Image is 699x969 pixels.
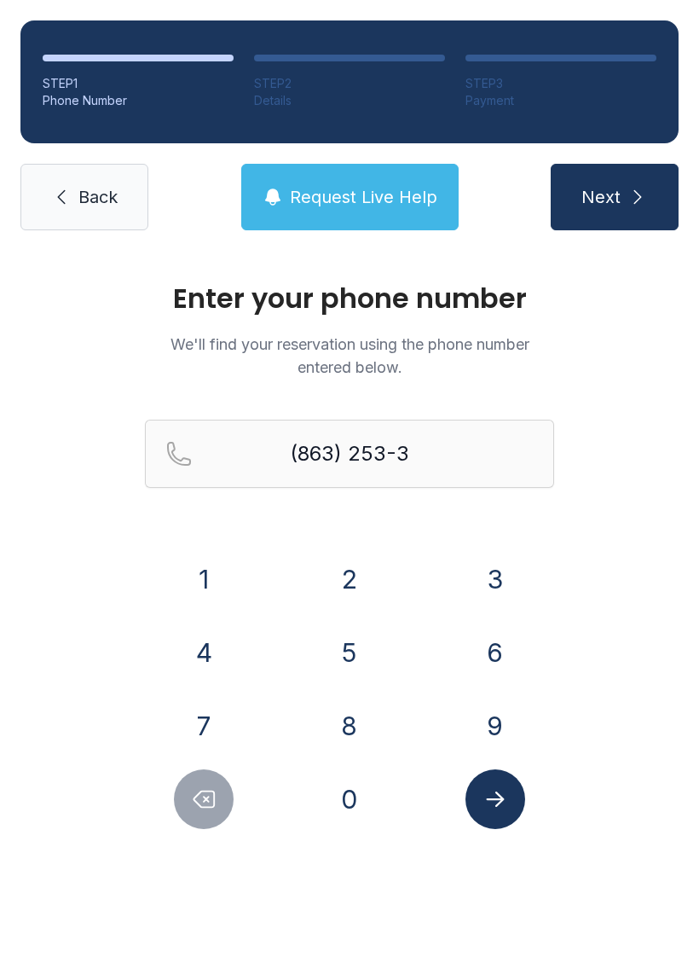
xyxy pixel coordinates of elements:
button: 8 [320,696,379,756]
h1: Enter your phone number [145,285,554,312]
p: We'll find your reservation using the phone number entered below. [145,333,554,379]
button: 7 [174,696,234,756]
button: 2 [320,549,379,609]
button: Delete number [174,769,234,829]
button: 3 [465,549,525,609]
button: 4 [174,623,234,682]
button: 1 [174,549,234,609]
span: Next [581,185,621,209]
span: Request Live Help [290,185,437,209]
div: Payment [465,92,656,109]
button: 9 [465,696,525,756]
input: Reservation phone number [145,420,554,488]
button: Submit lookup form [465,769,525,829]
div: STEP 1 [43,75,234,92]
button: 6 [465,623,525,682]
button: 5 [320,623,379,682]
div: STEP 2 [254,75,445,92]
div: Phone Number [43,92,234,109]
div: Details [254,92,445,109]
span: Back [78,185,118,209]
button: 0 [320,769,379,829]
div: STEP 3 [465,75,656,92]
